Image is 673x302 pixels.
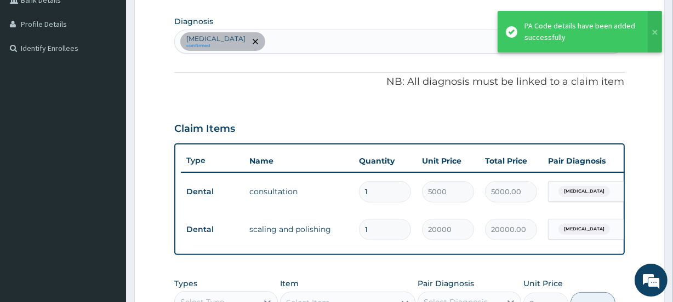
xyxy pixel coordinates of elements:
th: Unit Price [417,150,480,172]
label: Item [280,278,299,289]
td: consultation [244,181,353,202]
label: Unit Price [523,278,563,289]
p: NB: All diagnosis must be linked to a claim item [174,75,624,89]
small: confirmed [186,43,246,49]
label: Types [174,279,197,288]
div: Chat with us now [57,61,184,75]
th: Name [244,150,353,172]
h3: Claim Items [174,123,235,135]
span: [MEDICAL_DATA] [558,224,610,235]
th: Type [181,150,244,171]
p: [MEDICAL_DATA] [186,34,246,43]
th: Total Price [480,150,543,172]
textarea: Type your message and hit 'Enter' [5,193,209,231]
td: scaling and polishing [244,218,353,240]
th: Pair Diagnosis [543,150,663,172]
th: Quantity [353,150,417,172]
span: We're online! [64,85,151,195]
div: Minimize live chat window [180,5,206,32]
div: PA Code details have been added successfully [524,20,637,43]
label: Pair Diagnosis [418,278,474,289]
td: Dental [181,219,244,240]
label: Diagnosis [174,16,213,27]
span: [MEDICAL_DATA] [558,186,610,197]
td: Dental [181,182,244,202]
span: remove selection option [250,37,260,47]
img: d_794563401_company_1708531726252_794563401 [20,55,44,82]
